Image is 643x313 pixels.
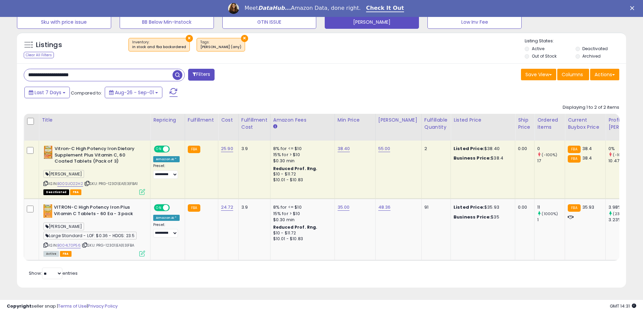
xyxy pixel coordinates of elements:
span: 2025-09-9 14:31 GMT [610,303,636,309]
small: (-100%) [613,152,628,158]
div: 15% for > $10 [273,152,329,158]
span: 38.4 [582,145,592,152]
div: [PERSON_NAME] (any) [200,45,241,49]
div: $10.01 - $10.83 [273,177,329,183]
div: 91 [424,204,445,210]
span: Aug-26 - Sep-01 [115,89,154,96]
div: Current Buybox Price [568,117,603,131]
button: × [241,35,248,42]
div: $10 - $11.72 [273,230,329,236]
span: Show: entries [29,270,78,276]
b: VITRON-C High Potency Iron Plus Vitamin C Tablets - 60 Ea - 3 pack [54,204,136,218]
span: All listings that are unavailable for purchase on Amazon for any reason other than out-of-stock [43,189,69,195]
span: ON [155,205,163,211]
div: ASIN: [43,146,145,194]
a: 35.00 [338,204,350,211]
button: [PERSON_NAME] [325,15,419,29]
b: Listed Price: [454,204,484,210]
div: Listed Price [454,117,512,124]
span: FBA [70,189,82,195]
label: Active [532,46,544,51]
div: $35 [454,214,510,220]
div: 3.9 [241,204,265,210]
a: Check It Out [366,5,404,12]
div: 11 [537,204,565,210]
small: FBA [188,146,200,153]
img: Profile image for Georgie [228,3,239,14]
label: Archived [582,53,601,59]
a: 25.90 [221,145,233,152]
span: FBA [60,251,72,257]
div: $10 - $11.72 [273,171,329,177]
div: Meet Amazon Data, done right. [244,5,361,12]
div: 17 [537,158,565,164]
div: 2 [424,146,445,152]
span: | SKU: PRG-12301|EA|1|3|FBA1 [84,181,138,186]
span: OFF [169,205,180,211]
div: in stock and fba backordered [132,45,186,49]
div: 3.9 [241,146,265,152]
div: 15% for > $10 [273,211,329,217]
div: Ship Price [518,117,531,131]
div: Clear All Filters [24,52,54,58]
span: All listings currently available for purchase on Amazon [43,251,59,257]
div: Amazon AI * [153,156,180,162]
b: Business Price: [454,155,491,161]
span: | SKU: PRG-12301|EA|1|3|FBA [82,243,135,248]
b: Reduced Prof. Rng. [273,166,318,171]
small: FBA [188,204,200,212]
a: B004LT0P56 [57,243,81,248]
span: OFF [169,146,180,152]
span: Compared to: [71,90,102,96]
div: seller snap | | [7,303,118,310]
p: Listing States: [525,38,626,44]
div: 8% for <= $10 [273,146,329,152]
h5: Listings [36,40,62,50]
i: DataHub... [258,5,291,11]
div: Preset: [153,223,180,238]
span: Inventory : [132,40,186,50]
b: Vitron-C High Potency Iron Dietary Supplement Plus Vitamin C, 60 Coated Tablets (Pack of 3) [55,146,137,166]
span: Last 7 Days [35,89,61,96]
a: B00SUO22H2 [57,181,83,187]
small: FBA [568,155,580,163]
span: [PERSON_NAME] [43,223,84,230]
small: FBA [568,204,580,212]
a: 55.00 [378,145,390,152]
div: $0.30 min [273,158,329,164]
div: [PERSON_NAME] [378,117,419,124]
button: Low Inv Fee [427,15,522,29]
a: 24.72 [221,204,233,211]
span: Tags : [200,40,241,50]
button: GTIN ISSUE [222,15,317,29]
a: Terms of Use [58,303,87,309]
small: (-100%) [542,152,557,158]
label: Out of Stock [532,53,557,59]
div: Fulfillment Cost [241,117,267,131]
label: Deactivated [582,46,608,51]
small: Amazon Fees. [273,124,277,130]
div: 8% for <= $10 [273,204,329,210]
div: Amazon Fees [273,117,332,124]
div: 1 [537,217,565,223]
span: 38.4 [582,155,592,161]
small: (23.22%) [613,211,630,216]
div: 0 [537,146,565,152]
small: FBA [568,146,580,153]
span: [PERSON_NAME] [43,170,84,178]
button: Filters [188,69,215,81]
button: Last 7 Days [24,87,70,98]
span: Columns [562,71,583,78]
img: 51d6oNOyh+L._SL40_.jpg [43,146,53,159]
b: Listed Price: [454,145,484,152]
div: ASIN: [43,204,145,256]
div: $38.40 [454,146,510,152]
div: Close [630,6,637,10]
div: $38.4 [454,155,510,161]
div: $10.01 - $10.83 [273,236,329,242]
a: 38.40 [338,145,350,152]
a: 48.36 [378,204,391,211]
b: Business Price: [454,214,491,220]
strong: Copyright [7,303,32,309]
div: Fulfillable Quantity [424,117,448,131]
